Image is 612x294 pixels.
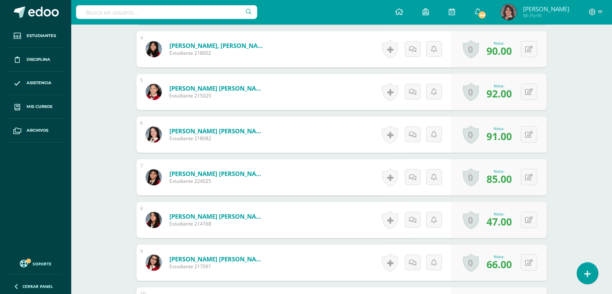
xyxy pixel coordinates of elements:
span: Estudiante 218002 [169,50,266,56]
span: Archivos [27,127,48,134]
a: 0 [463,168,479,186]
a: [PERSON_NAME], [PERSON_NAME] [169,41,266,50]
span: [PERSON_NAME] [523,5,569,13]
a: [PERSON_NAME] [PERSON_NAME] [169,212,266,220]
span: Estudiante 218082 [169,135,266,142]
span: Mis cursos [27,104,52,110]
div: Nota: [486,168,512,174]
a: 0 [463,83,479,101]
span: Soporte [33,261,52,267]
img: 3233058783b189e4760c1c6327de21ef.png [146,169,162,185]
img: 4787a7c3a3e8cbebafc5d211fa3b14d4.png [146,255,162,271]
span: Disciplina [27,56,50,63]
img: 9d31f29dd9268dcbed4353f516b7718f.png [146,212,162,228]
span: Asistencia [27,80,52,86]
a: Disciplina [6,48,64,72]
a: Asistencia [6,72,64,95]
span: Estudiante 215025 [169,92,266,99]
a: [PERSON_NAME] [PERSON_NAME] [169,127,266,135]
span: Estudiante 217091 [169,263,266,270]
span: Estudiante 224025 [169,178,266,184]
img: aebbbfb37c56938e7cf6a2cd554844c2.png [146,41,162,57]
img: a4bb9d359e5d5e4554d6bc0912f995f6.png [501,4,517,20]
a: [PERSON_NAME] [PERSON_NAME] [169,170,266,178]
a: Mis cursos [6,95,64,119]
div: Nota: [486,83,512,89]
div: Nota: [486,254,512,259]
a: Soporte [10,258,61,269]
span: 47.00 [486,215,512,228]
a: Archivos [6,119,64,143]
span: 85.00 [486,172,512,186]
a: 0 [463,125,479,144]
div: Nota: [486,40,512,46]
span: 49 [478,10,486,19]
input: Busca un usuario... [76,5,257,19]
span: 66.00 [486,257,512,271]
a: [PERSON_NAME] [PERSON_NAME] [169,255,266,263]
span: Estudiante 214168 [169,220,266,227]
a: [PERSON_NAME] [PERSON_NAME] [169,84,266,92]
a: Estudiantes [6,24,64,48]
a: 0 [463,211,479,229]
a: 0 [463,40,479,58]
div: Nota: [486,211,512,217]
img: 03b43e309b14d5231fd724d3f7c2c115.png [146,84,162,100]
img: 48e97595912489fe268a7c32d920044c.png [146,126,162,143]
span: 90.00 [486,44,512,58]
span: 92.00 [486,87,512,100]
span: Cerrar panel [23,284,53,289]
div: Nota: [486,126,512,131]
span: Mi Perfil [523,12,569,19]
span: Estudiantes [27,33,56,39]
a: 0 [463,253,479,272]
span: 91.00 [486,129,512,143]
